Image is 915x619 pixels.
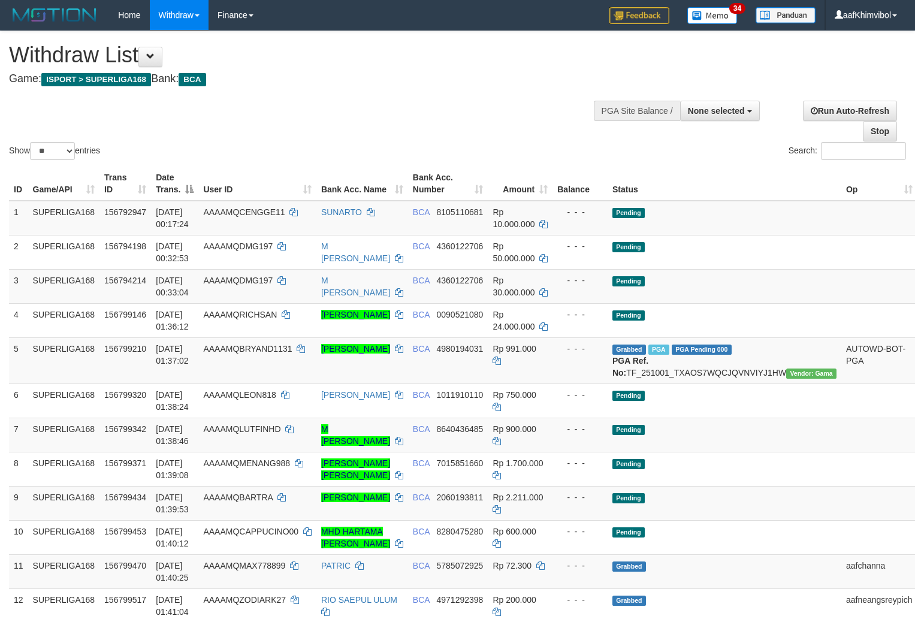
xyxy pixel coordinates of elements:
[557,206,603,218] div: - - -
[104,241,146,251] span: 156794198
[493,595,536,605] span: Rp 200.000
[612,527,645,538] span: Pending
[557,491,603,503] div: - - -
[321,310,390,319] a: [PERSON_NAME]
[612,356,648,378] b: PGA Ref. No:
[437,595,484,605] span: Copy 4971292398 to clipboard
[28,486,100,520] td: SUPERLIGA168
[203,241,273,251] span: AAAAMQDMG197
[557,274,603,286] div: - - -
[203,276,273,285] span: AAAAMQDMG197
[104,458,146,468] span: 156799371
[648,345,669,355] span: Marked by aafnonsreyleab
[203,595,286,605] span: AAAAMQZODIARK27
[612,345,646,355] span: Grabbed
[493,207,534,229] span: Rp 10.000.000
[493,241,534,263] span: Rp 50.000.000
[413,390,430,400] span: BCA
[321,390,390,400] a: [PERSON_NAME]
[203,424,280,434] span: AAAAMQLUTFINHD
[104,344,146,354] span: 156799210
[488,167,552,201] th: Amount: activate to sort column ascending
[413,276,430,285] span: BCA
[413,561,430,570] span: BCA
[104,276,146,285] span: 156794214
[493,527,536,536] span: Rp 600.000
[408,167,488,201] th: Bank Acc. Number: activate to sort column ascending
[612,242,645,252] span: Pending
[557,526,603,538] div: - - -
[104,310,146,319] span: 156799146
[9,201,28,235] td: 1
[594,101,680,121] div: PGA Site Balance /
[104,595,146,605] span: 156799517
[680,101,760,121] button: None selected
[413,493,430,502] span: BCA
[203,493,273,502] span: AAAAMQBARTRA
[156,493,189,514] span: [DATE] 01:39:53
[688,106,745,116] span: None selected
[608,167,841,201] th: Status
[803,101,897,121] a: Run Auto-Refresh
[493,493,543,502] span: Rp 2.211.000
[321,595,397,605] a: RIO SAEPUL ULUM
[557,240,603,252] div: - - -
[104,390,146,400] span: 156799320
[104,424,146,434] span: 156799342
[104,207,146,217] span: 156792947
[612,493,645,503] span: Pending
[437,207,484,217] span: Copy 8105110681 to clipboard
[28,235,100,269] td: SUPERLIGA168
[557,389,603,401] div: - - -
[28,452,100,486] td: SUPERLIGA168
[612,310,645,321] span: Pending
[9,235,28,269] td: 2
[28,520,100,554] td: SUPERLIGA168
[203,310,277,319] span: AAAAMQRICHSAN
[321,344,390,354] a: [PERSON_NAME]
[9,452,28,486] td: 8
[321,276,390,297] a: M [PERSON_NAME]
[863,121,897,141] a: Stop
[612,391,645,401] span: Pending
[104,493,146,502] span: 156799434
[413,241,430,251] span: BCA
[9,384,28,418] td: 6
[104,561,146,570] span: 156799470
[493,344,536,354] span: Rp 991.000
[557,457,603,469] div: - - -
[9,418,28,452] td: 7
[413,424,430,434] span: BCA
[28,167,100,201] th: Game/API: activate to sort column ascending
[437,527,484,536] span: Copy 8280475280 to clipboard
[321,424,390,446] a: M [PERSON_NAME]
[493,561,532,570] span: Rp 72.300
[156,390,189,412] span: [DATE] 01:38:24
[321,527,390,548] a: MHD HARTAMA [PERSON_NAME]
[9,167,28,201] th: ID
[608,337,841,384] td: TF_251001_TXAOS7WQCJQVNVIYJ1HW
[28,418,100,452] td: SUPERLIGA168
[413,310,430,319] span: BCA
[493,390,536,400] span: Rp 750.000
[437,310,484,319] span: Copy 0090521080 to clipboard
[437,458,484,468] span: Copy 7015851660 to clipboard
[557,423,603,435] div: - - -
[28,269,100,303] td: SUPERLIGA168
[437,241,484,251] span: Copy 4360122706 to clipboard
[156,458,189,480] span: [DATE] 01:39:08
[9,303,28,337] td: 4
[9,486,28,520] td: 9
[413,527,430,536] span: BCA
[557,560,603,572] div: - - -
[28,303,100,337] td: SUPERLIGA168
[156,595,189,617] span: [DATE] 01:41:04
[203,390,276,400] span: AAAAMQLEON818
[413,344,430,354] span: BCA
[672,345,732,355] span: PGA Pending
[99,167,151,201] th: Trans ID: activate to sort column ascending
[437,390,484,400] span: Copy 1011910110 to clipboard
[9,142,100,160] label: Show entries
[28,554,100,588] td: SUPERLIGA168
[28,201,100,235] td: SUPERLIGA168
